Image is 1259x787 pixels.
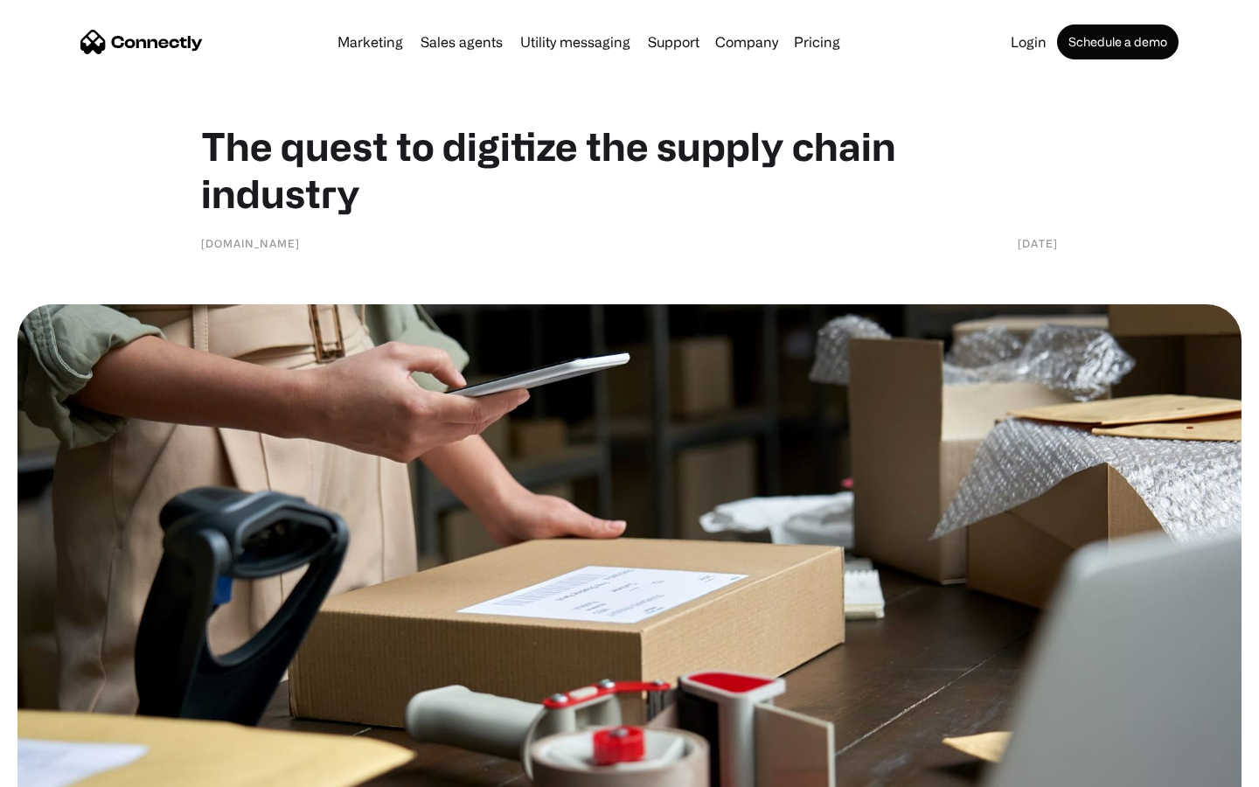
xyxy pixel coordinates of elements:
[17,756,105,781] aside: Language selected: English
[35,756,105,781] ul: Language list
[414,35,510,49] a: Sales agents
[1004,35,1054,49] a: Login
[715,30,778,54] div: Company
[1018,234,1058,252] div: [DATE]
[201,234,300,252] div: [DOMAIN_NAME]
[330,35,410,49] a: Marketing
[641,35,706,49] a: Support
[513,35,637,49] a: Utility messaging
[1057,24,1179,59] a: Schedule a demo
[710,30,783,54] div: Company
[80,29,203,55] a: home
[787,35,847,49] a: Pricing
[201,122,1058,217] h1: The quest to digitize the supply chain industry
